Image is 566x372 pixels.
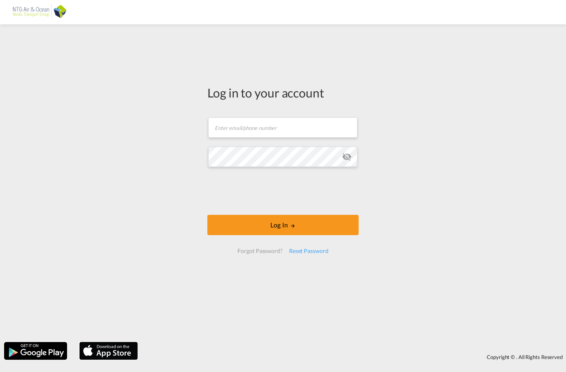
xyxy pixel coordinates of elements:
div: Reset Password [286,244,332,258]
div: Copyright © . All Rights Reserved [142,350,566,364]
div: Log in to your account [207,84,359,101]
img: af31b1c0b01f11ecbc353f8e72265e29.png [12,3,67,22]
iframe: reCAPTCHA [221,175,345,207]
button: LOGIN [207,215,359,235]
img: apple.png [78,341,139,361]
md-icon: icon-eye-off [342,152,352,162]
input: Enter email/phone number [208,117,357,138]
img: google.png [3,341,68,361]
div: Forgot Password? [234,244,285,258]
